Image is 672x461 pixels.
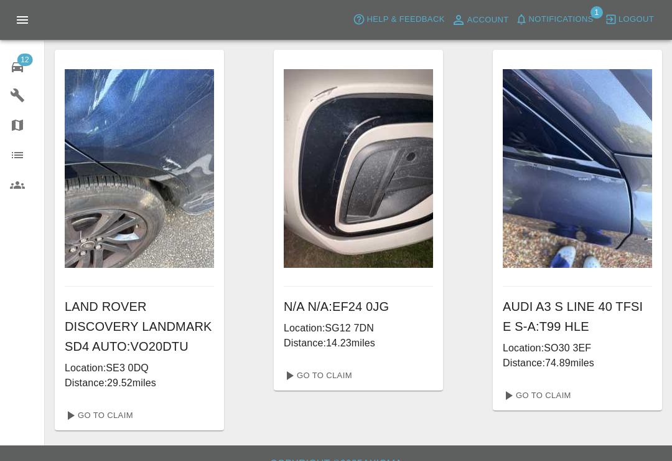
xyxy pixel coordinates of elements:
span: Notifications [529,12,594,27]
span: Help & Feedback [366,12,444,27]
p: Distance: 29.52 miles [65,376,214,391]
span: 1 [590,6,603,19]
span: 12 [17,54,32,66]
span: Logout [618,12,654,27]
p: Location: SO30 3EF [503,341,652,356]
h6: AUDI A3 S LINE 40 TFSI E S-A : T99 HLE [503,297,652,336]
button: Open drawer [7,5,37,35]
a: Go To Claim [279,366,355,386]
button: Notifications [512,10,597,29]
a: Go To Claim [498,386,574,406]
h6: LAND ROVER DISCOVERY LANDMARK SD4 AUTO : VO20DTU [65,297,214,356]
p: Distance: 74.89 miles [503,356,652,371]
p: Distance: 14.23 miles [284,336,433,351]
p: Location: SE3 0DQ [65,361,214,376]
p: Location: SG12 7DN [284,321,433,336]
button: Logout [602,10,657,29]
a: Account [448,10,512,30]
button: Help & Feedback [350,10,447,29]
h6: N/A N/A : EF24 0JG [284,297,433,316]
span: Account [467,13,509,27]
a: Go To Claim [60,406,136,425]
